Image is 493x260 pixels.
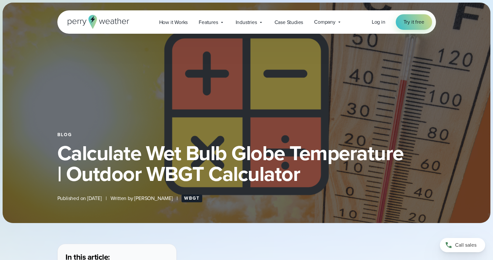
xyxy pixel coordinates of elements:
[57,143,436,184] h1: Calculate Wet Bulb Globe Temperature | Outdoor WBGT Calculator
[159,18,188,26] span: How it Works
[111,195,173,202] span: Written by [PERSON_NAME]
[154,16,194,29] a: How it Works
[57,132,436,137] div: Blog
[199,18,218,26] span: Features
[440,238,485,252] a: Call sales
[404,18,424,26] span: Try it free
[314,18,335,26] span: Company
[275,18,303,26] span: Case Studies
[396,14,432,30] a: Try it free
[177,195,178,202] span: |
[455,241,476,249] span: Call sales
[372,18,385,26] a: Log in
[57,195,102,202] span: Published on [DATE]
[236,18,257,26] span: Industries
[269,16,309,29] a: Case Studies
[106,195,107,202] span: |
[182,195,202,202] a: WBGT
